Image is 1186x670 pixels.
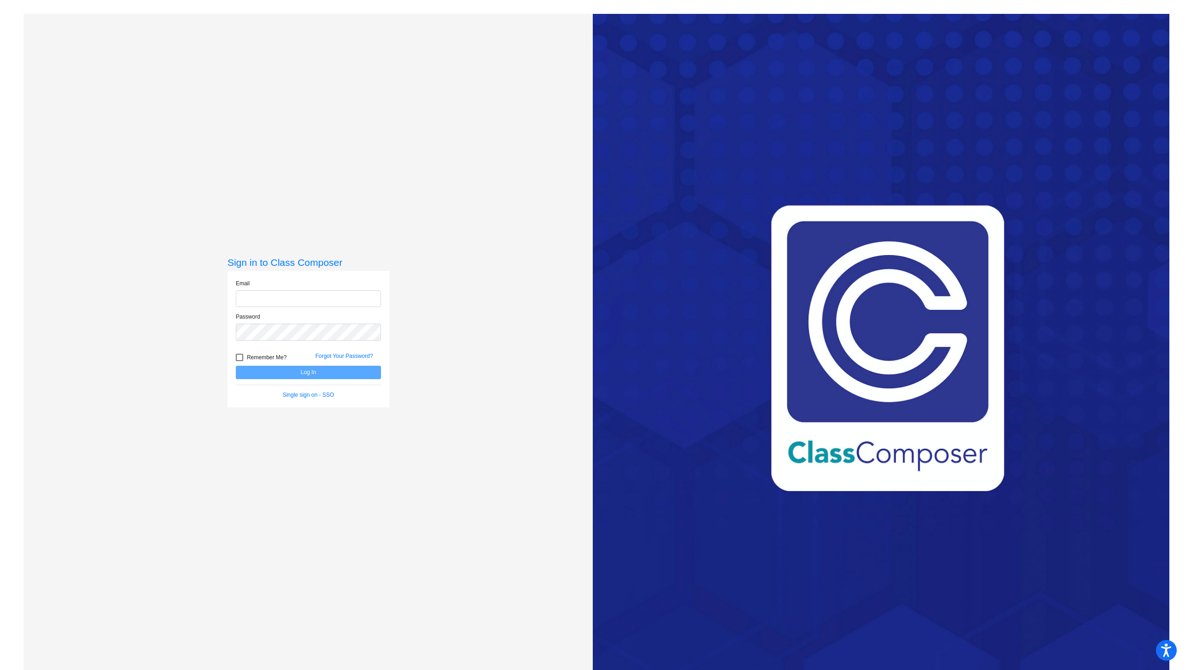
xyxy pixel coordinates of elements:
label: Password [236,313,260,321]
a: Single sign on - SSO [283,392,334,398]
button: Log In [236,366,381,379]
a: Forgot Your Password? [315,353,373,359]
h3: Sign in to Class Composer [227,257,389,268]
label: Email [236,279,250,288]
span: Remember Me? [247,352,287,363]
